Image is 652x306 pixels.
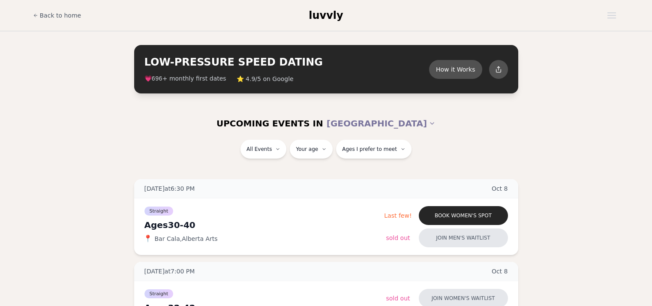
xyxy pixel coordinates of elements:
a: luvvly [309,9,343,22]
h2: LOW-PRESSURE SPEED DATING [144,55,429,69]
span: Oct 8 [492,267,508,276]
span: 💗 + monthly first dates [144,74,226,83]
span: UPCOMING EVENTS IN [216,117,323,129]
span: Your age [296,146,318,153]
span: Sold Out [386,234,410,241]
span: Bar Cala , Alberta Arts [155,234,218,243]
button: All Events [240,140,286,159]
span: Back to home [40,11,81,20]
a: Back to home [33,7,81,24]
span: luvvly [309,9,343,21]
button: [GEOGRAPHIC_DATA] [327,114,436,133]
button: Join men's waitlist [419,228,508,247]
span: 📍 [144,235,151,242]
span: Straight [144,207,174,216]
button: Ages I prefer to meet [336,140,412,159]
button: How it Works [429,60,482,79]
span: ⭐ 4.9/5 on Google [237,75,294,83]
span: [DATE] at 7:00 PM [144,267,195,276]
span: Oct 8 [492,184,508,193]
span: 696 [152,75,162,82]
span: [DATE] at 6:30 PM [144,184,195,193]
span: Last few! [384,212,412,219]
span: Ages I prefer to meet [342,146,397,153]
div: Ages 30-40 [144,219,385,231]
button: Open menu [604,9,619,22]
span: Sold Out [386,295,410,302]
span: Straight [144,289,174,298]
span: All Events [246,146,272,153]
button: Book women's spot [419,206,508,225]
button: Your age [290,140,333,159]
